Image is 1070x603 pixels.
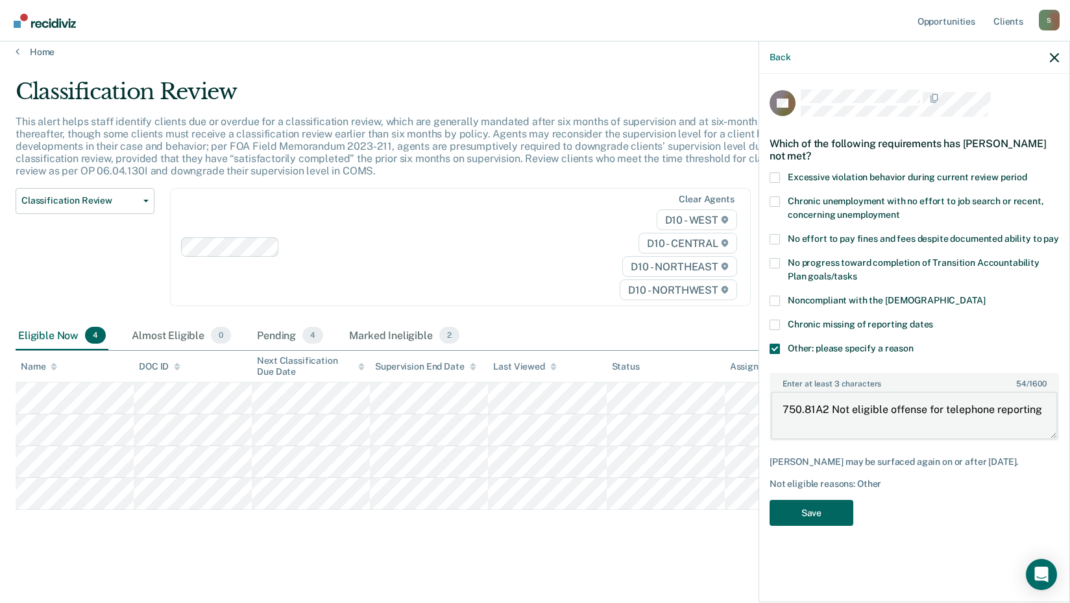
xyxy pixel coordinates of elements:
[347,322,462,350] div: Marked Ineligible
[16,78,818,115] div: Classification Review
[257,355,365,377] div: Next Classification Due Date
[139,361,180,372] div: DOC ID
[770,456,1059,467] div: [PERSON_NAME] may be surfaced again on or after [DATE].
[1016,379,1046,388] span: / 1600
[439,327,459,344] span: 2
[612,361,640,372] div: Status
[788,319,933,329] span: Chronic missing of reporting dates
[788,295,985,305] span: Noncompliant with the [DEMOGRAPHIC_DATA]
[771,392,1058,440] textarea: 750.81A2 Not eligible offense for telephone reporting
[21,361,57,372] div: Name
[679,194,734,205] div: Clear agents
[375,361,476,372] div: Supervision End Date
[657,209,737,230] span: D10 - WEST
[16,46,1054,58] a: Home
[730,361,791,372] div: Assigned to
[638,233,737,254] span: D10 - CENTRAL
[85,327,106,344] span: 4
[770,52,790,63] button: Back
[129,322,234,350] div: Almost Eligible
[770,479,1059,490] div: Not eligible reasons: Other
[620,279,736,300] span: D10 - NORTHWEST
[771,374,1058,388] label: Enter at least 3 characters
[1016,379,1027,388] span: 54
[1039,10,1060,30] div: S
[770,127,1059,172] div: Which of the following requirements has [PERSON_NAME] not met?
[21,195,138,206] span: Classification Review
[254,322,326,350] div: Pending
[622,256,736,277] span: D10 - NORTHEAST
[211,327,231,344] span: 0
[1026,559,1057,590] div: Open Intercom Messenger
[788,257,1040,281] span: No progress toward completion of Transition Accountability Plan goals/tasks
[770,500,853,526] button: Save
[302,327,323,344] span: 4
[788,343,914,353] span: Other: please specify a reason
[1039,10,1060,30] button: Profile dropdown button
[493,361,556,372] div: Last Viewed
[788,172,1027,182] span: Excessive violation behavior during current review period
[14,14,76,28] img: Recidiviz
[788,196,1044,220] span: Chronic unemployment with no effort to job search or recent, concerning unemployment
[16,115,811,178] p: This alert helps staff identify clients due or overdue for a classification review, which are gen...
[16,322,108,350] div: Eligible Now
[788,233,1059,244] span: No effort to pay fines and fees despite documented ability to pay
